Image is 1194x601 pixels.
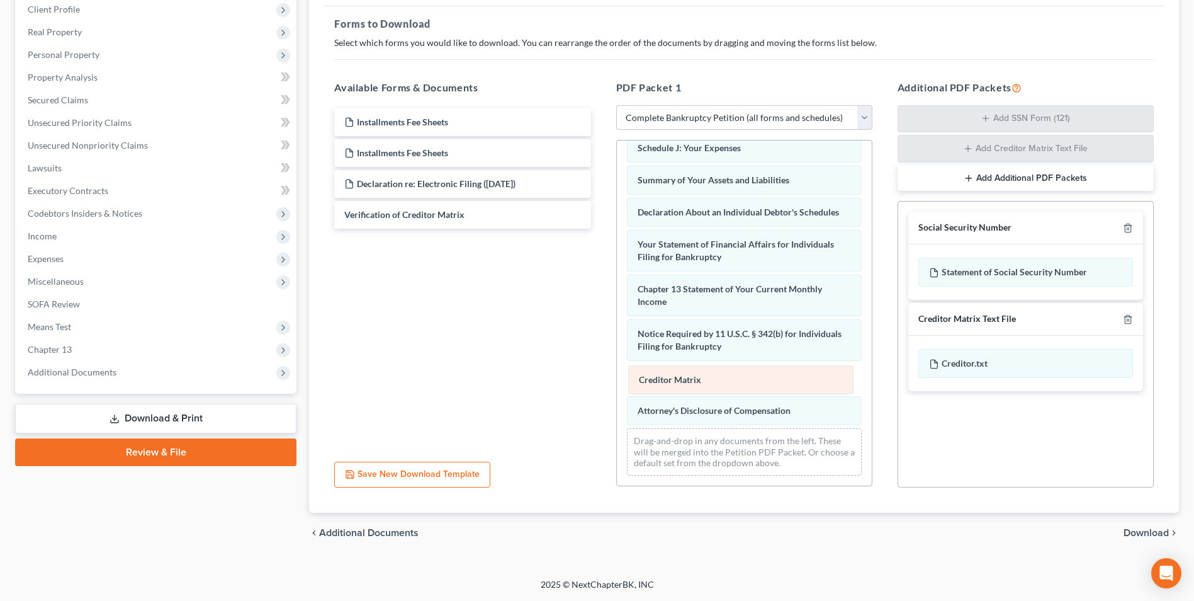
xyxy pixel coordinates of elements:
span: Unsecured Priority Claims [28,117,132,128]
span: Installments Fee Sheets [357,117,448,127]
span: Verification of Creditor Matrix [344,209,465,220]
span: Schedule J: Your Expenses [638,142,741,153]
span: Income [28,231,57,241]
button: Add Creditor Matrix Text File [898,135,1154,163]
span: Miscellaneous [28,276,84,287]
span: Lawsuits [28,163,62,173]
span: Executory Contracts [28,185,108,196]
a: chevron_left Additional Documents [309,528,419,538]
span: Summary of Your Assets and Liabilities [638,175,789,185]
h5: Available Forms & Documents [334,80,590,95]
span: Additional Documents [319,528,419,538]
span: Download [1124,528,1169,538]
a: Executory Contracts [18,180,296,202]
span: Declaration About an Individual Debtor's Schedules [638,207,839,217]
a: Property Analysis [18,66,296,89]
div: Drag-and-drop in any documents from the left. These will be merged into the Petition PDF Packet. ... [627,428,862,476]
div: Statement of Social Security Number [918,258,1133,287]
span: Means Test [28,321,71,332]
div: Open Intercom Messenger [1151,558,1181,588]
span: Chapter 13 Statement of Your Current Monthly Income [638,283,822,307]
div: Social Security Number [918,222,1011,234]
a: Unsecured Priority Claims [18,112,296,134]
a: SOFA Review [18,293,296,316]
span: Your Statement of Financial Affairs for Individuals Filing for Bankruptcy [638,239,834,262]
div: Creditor Matrix Text File [918,313,1016,325]
span: Property Analysis [28,72,98,83]
button: Download chevron_right [1124,528,1179,538]
span: Unsecured Nonpriority Claims [28,140,148,151]
span: Personal Property [28,49,99,60]
span: Expenses [28,253,64,264]
span: Attorney's Disclosure of Compensation [638,405,791,416]
button: Add Additional PDF Packets [898,165,1154,192]
div: Creditor.txt [918,349,1133,378]
span: Installments Fee Sheets [357,147,448,158]
span: Client Profile [28,4,80,14]
h5: Forms to Download [334,16,1154,31]
span: Declaration re: Electronic Filing ([DATE]) [357,178,515,189]
span: Chapter 13 [28,344,72,355]
span: Notice Required by 11 U.S.C. § 342(b) for Individuals Filing for Bankruptcy [638,328,842,352]
span: Creditor Matrix [639,374,701,385]
i: chevron_right [1169,528,1179,538]
h5: PDF Packet 1 [616,80,872,95]
p: Select which forms you would like to download. You can rearrange the order of the documents by dr... [334,37,1154,49]
span: Secured Claims [28,94,88,105]
i: chevron_left [309,528,319,538]
span: SOFA Review [28,299,80,309]
div: 2025 © NextChapterBK, INC [239,578,956,601]
a: Unsecured Nonpriority Claims [18,134,296,157]
button: Add SSN Form (121) [898,105,1154,133]
span: Additional Documents [28,367,116,377]
span: Codebtors Insiders & Notices [28,208,142,219]
a: Secured Claims [18,89,296,112]
a: Review & File [15,438,296,466]
a: Download & Print [15,404,296,433]
a: Lawsuits [18,157,296,180]
span: Real Property [28,26,82,37]
button: Save New Download Template [334,462,490,488]
h5: Additional PDF Packets [898,80,1154,95]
